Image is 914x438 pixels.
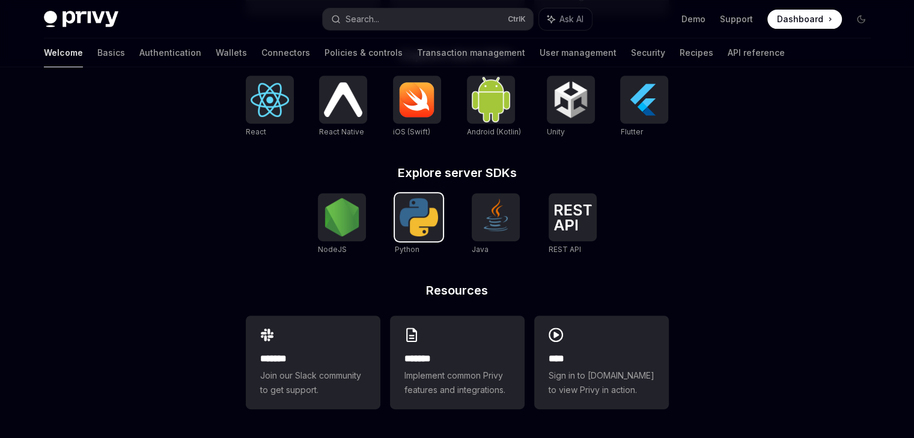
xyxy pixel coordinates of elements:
a: API reference [728,38,785,67]
a: **** **Implement common Privy features and integrations. [390,316,525,409]
a: Wallets [216,38,247,67]
a: Android (Kotlin)Android (Kotlin) [467,76,521,138]
img: dark logo [44,11,118,28]
a: Policies & controls [324,38,403,67]
img: iOS (Swift) [398,82,436,118]
a: Support [720,13,753,25]
a: Demo [681,13,705,25]
span: Ask AI [559,13,583,25]
a: Recipes [680,38,713,67]
span: Flutter [620,127,642,136]
a: REST APIREST API [549,193,597,256]
img: React Native [324,82,362,116]
img: Unity [552,80,590,119]
a: Dashboard [767,10,842,29]
span: Implement common Privy features and integrations. [404,368,510,397]
span: iOS (Swift) [393,127,430,136]
a: JavaJava [472,193,520,256]
a: Authentication [139,38,201,67]
span: Java [472,245,489,254]
button: Ask AI [539,8,592,30]
div: Search... [346,12,379,26]
a: ReactReact [246,76,294,138]
img: Python [400,198,438,236]
span: Join our Slack community to get support. [260,368,366,397]
a: PythonPython [395,193,443,256]
a: User management [540,38,617,67]
a: Transaction management [417,38,525,67]
a: Security [631,38,665,67]
span: Sign in to [DOMAIN_NAME] to view Privy in action. [549,368,654,397]
span: Dashboard [777,13,823,25]
h2: Explore server SDKs [246,167,669,179]
img: React [251,83,289,117]
a: Welcome [44,38,83,67]
span: Ctrl K [508,14,526,24]
span: React Native [319,127,364,136]
span: Android (Kotlin) [467,127,521,136]
a: iOS (Swift)iOS (Swift) [393,76,441,138]
a: Basics [97,38,125,67]
span: REST API [549,245,581,254]
span: React [246,127,266,136]
button: Toggle dark mode [852,10,871,29]
a: NodeJSNodeJS [318,193,366,256]
img: REST API [553,204,592,230]
img: Flutter [625,80,663,119]
a: ****Sign in to [DOMAIN_NAME] to view Privy in action. [534,316,669,409]
img: NodeJS [323,198,361,236]
span: Unity [547,127,565,136]
a: React NativeReact Native [319,76,367,138]
h2: Resources [246,284,669,296]
button: Search...CtrlK [323,8,533,30]
a: **** **Join our Slack community to get support. [246,316,380,409]
span: NodeJS [318,245,347,254]
span: Python [395,245,419,254]
img: Java [477,198,515,236]
a: Connectors [261,38,310,67]
a: UnityUnity [547,76,595,138]
img: Android (Kotlin) [472,77,510,122]
a: FlutterFlutter [620,76,668,138]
